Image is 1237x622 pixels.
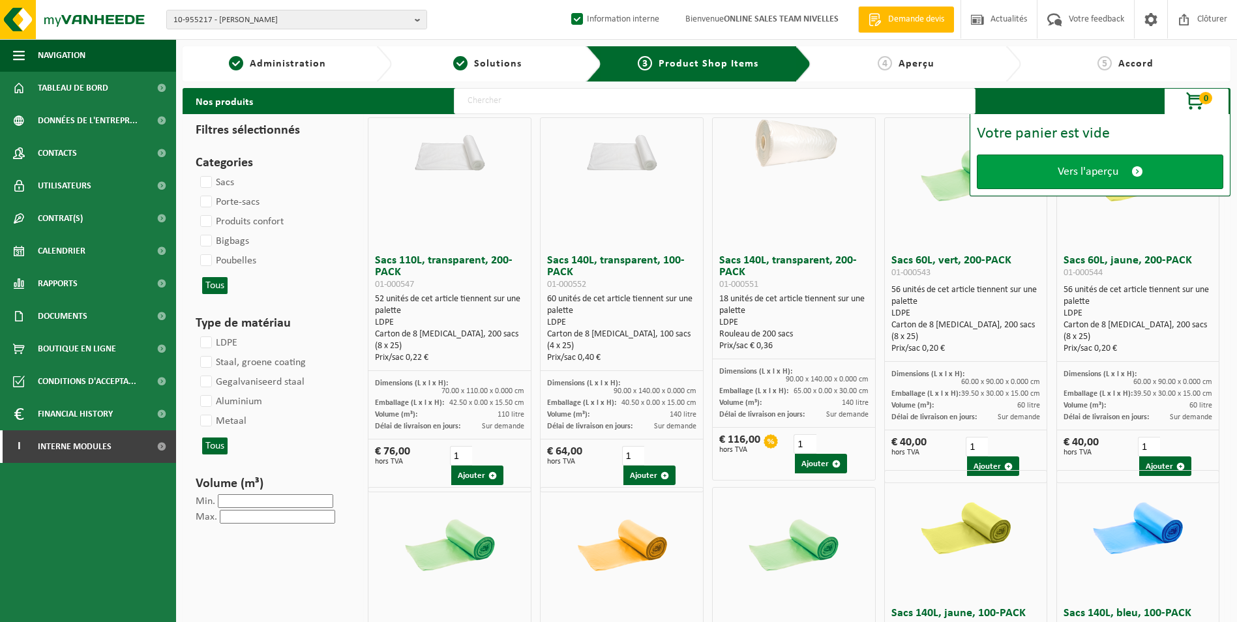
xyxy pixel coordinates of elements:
button: Ajouter [967,456,1019,476]
span: Délai de livraison en jours: [547,422,633,430]
span: 140 litre [842,399,869,407]
span: 60 litre [1189,402,1212,409]
img: 01-000554 [910,471,1021,582]
span: Emballage (L x l x H): [547,399,616,407]
span: Financial History [38,398,113,430]
span: Product Shop Items [659,59,758,69]
button: Ajouter [623,466,676,485]
span: Volume (m³): [719,399,762,407]
span: 110 litre [498,411,524,419]
h3: Categories [196,153,344,173]
h3: Sacs 140L, transparent, 200-PACK [719,255,869,290]
span: 42.50 x 0.00 x 15.50 cm [449,399,524,407]
span: 5 [1097,56,1112,70]
span: Sur demande [482,422,524,430]
h3: Type de matériau [196,314,344,333]
button: Ajouter [451,466,503,485]
span: 01-000547 [375,280,414,289]
div: € 40,00 [1064,437,1099,456]
span: Emballage (L x l x H): [1064,390,1133,398]
span: Sur demande [1170,413,1212,421]
button: 0 [1164,88,1229,114]
span: Rapports [38,267,78,300]
span: Délai de livraison en jours: [375,422,460,430]
label: Metaal [198,411,246,431]
label: Poubelles [198,251,256,271]
div: LDPE [547,317,696,329]
span: Solutions [474,59,522,69]
div: Votre panier est vide [977,126,1223,141]
span: 65.00 x 0.00 x 30.00 cm [794,387,869,395]
h3: Sacs 110L, transparent, 200-PACK [375,255,524,290]
a: Vers l'aperçu [977,155,1223,189]
h2: Nos produits [183,88,266,114]
div: Carton de 8 [MEDICAL_DATA], 200 sacs (8 x 25) [891,319,1041,343]
span: 01-000543 [891,268,931,278]
span: 3 [638,56,652,70]
span: Volume (m³): [1064,402,1106,409]
span: Accord [1118,59,1154,69]
button: Tous [202,277,228,294]
span: hors TVA [375,458,410,466]
div: Prix/sac 0,20 € [1064,343,1213,355]
div: € 116,00 [719,434,760,454]
a: 5Accord [1028,56,1224,72]
span: Délai de livraison en jours: [891,413,977,421]
input: 1 [1138,437,1160,456]
span: Sur demande [826,411,869,419]
span: 0 [1199,92,1212,104]
span: Dimensions (L x l x H): [719,368,792,376]
img: 01-000553 [738,488,849,599]
span: 2 [453,56,468,70]
img: 01-000555 [1082,471,1193,582]
div: LDPE [719,317,869,329]
h3: Filtres sélectionnés [196,121,344,140]
span: Volume (m³): [547,411,589,419]
span: Données de l'entrepr... [38,104,138,137]
h3: Volume (m³) [196,474,344,494]
span: 01-000551 [719,280,758,289]
span: Sur demande [998,413,1040,421]
span: Dimensions (L x l x H): [375,379,448,387]
div: Prix/sac € 0,36 [719,340,869,352]
span: Dimensions (L x l x H): [891,370,964,378]
div: Carton de 8 [MEDICAL_DATA], 200 sacs (8 x 25) [1064,319,1213,343]
input: 1 [622,446,644,466]
span: Volume (m³): [375,411,417,419]
span: Emballage (L x l x H): [375,399,444,407]
label: Bigbags [198,231,249,251]
span: 01-000552 [547,280,586,289]
div: LDPE [1064,308,1213,319]
span: 01-000544 [1064,268,1103,278]
span: Emballage (L x l x H): [891,390,961,398]
span: hors TVA [891,449,927,456]
label: Produits confort [198,212,284,231]
img: 01-000552 [567,118,678,173]
label: Gegalvaniseerd staal [198,372,305,392]
span: 1 [229,56,243,70]
div: 52 unités de cet article tiennent sur une palette [375,293,524,364]
div: Prix/sac 0,40 € [547,352,696,364]
span: Interne modules [38,430,112,463]
input: 1 [794,434,816,454]
button: 10-955217 - [PERSON_NAME] [166,10,427,29]
strong: ONLINE SALES TEAM NIVELLES [724,14,839,24]
img: 01-000543 [910,118,1021,229]
button: Tous [202,437,228,454]
a: 2Solutions [398,56,575,72]
div: LDPE [891,308,1041,319]
a: Demande devis [858,7,954,33]
div: € 40,00 [891,437,927,456]
span: 60 litre [1017,402,1040,409]
span: Délai de livraison en jours: [719,411,805,419]
input: Chercher [454,88,976,114]
img: 01-000548 [395,488,505,599]
img: 01-000551 [738,118,849,173]
div: € 64,00 [547,446,582,466]
span: 140 litre [670,411,696,419]
label: Porte-sacs [198,192,260,212]
span: Contacts [38,137,77,170]
h3: Sacs 60L, jaune, 200-PACK [1064,255,1213,281]
label: Staal, groene coating [198,353,306,372]
span: Dimensions (L x l x H): [547,379,620,387]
